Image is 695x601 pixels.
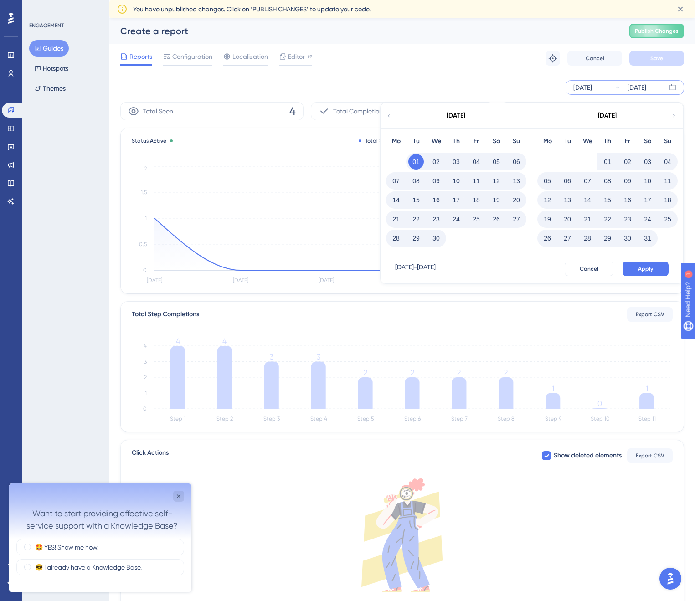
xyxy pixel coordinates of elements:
[147,277,162,283] tspan: [DATE]
[448,154,464,170] button: 03
[395,262,436,276] div: [DATE] - [DATE]
[509,192,524,208] button: 20
[618,136,638,147] div: Fr
[222,337,227,345] tspan: 4
[537,136,557,147] div: Mo
[216,416,233,422] tspan: Step 2
[448,173,464,189] button: 10
[620,211,635,227] button: 23
[540,231,555,246] button: 26
[457,368,461,377] tspan: 2
[319,277,334,283] tspan: [DATE]
[29,40,69,57] button: Guides
[468,154,484,170] button: 04
[129,51,152,62] span: Reports
[660,192,675,208] button: 18
[660,173,675,189] button: 11
[288,51,305,62] span: Editor
[357,416,374,422] tspan: Step 5
[638,265,653,272] span: Apply
[120,25,607,37] div: Create a report
[600,231,615,246] button: 29
[133,4,371,15] span: You have unpublished changes. Click on ‘PUBLISH CHANGES’ to update your code.
[489,192,504,208] button: 19
[386,136,406,147] div: Mo
[145,215,147,221] tspan: 1
[446,136,466,147] div: Th
[132,447,169,464] span: Click Actions
[552,384,554,393] tspan: 1
[640,154,655,170] button: 03
[176,337,180,345] tspan: 4
[428,192,444,208] button: 16
[646,384,648,393] tspan: 1
[560,211,575,227] button: 20
[660,154,675,170] button: 04
[658,136,678,147] div: Su
[627,307,673,322] button: Export CSV
[468,211,484,227] button: 25
[468,192,484,208] button: 18
[629,51,684,66] button: Save
[9,483,191,592] iframe: UserGuiding Survey
[591,416,610,422] tspan: Step 10
[270,353,273,361] tspan: 3
[408,154,424,170] button: 01
[170,416,185,422] tspan: Step 1
[580,211,595,227] button: 21
[411,368,414,377] tspan: 2
[489,154,504,170] button: 05
[150,138,166,144] span: Active
[638,136,658,147] div: Sa
[540,211,555,227] button: 19
[144,343,147,349] tspan: 4
[640,231,655,246] button: 31
[144,374,147,380] tspan: 2
[509,154,524,170] button: 06
[489,173,504,189] button: 12
[388,211,404,227] button: 21
[554,450,622,461] span: Show deleted elements
[359,137,392,144] div: Total Seen
[141,189,147,195] tspan: 1.5
[489,211,504,227] button: 26
[426,136,446,147] div: We
[408,231,424,246] button: 29
[600,211,615,227] button: 22
[540,173,555,189] button: 05
[620,173,635,189] button: 09
[540,192,555,208] button: 12
[560,173,575,189] button: 06
[657,565,684,592] iframe: UserGuiding AI Assistant Launcher
[580,173,595,189] button: 07
[364,368,367,377] tspan: 2
[139,241,147,247] tspan: 0.5
[565,262,613,276] button: Cancel
[21,2,57,13] span: Need Help?
[447,110,465,121] div: [DATE]
[640,211,655,227] button: 24
[600,154,615,170] button: 01
[600,192,615,208] button: 15
[428,173,444,189] button: 09
[486,136,506,147] div: Sa
[428,154,444,170] button: 02
[573,82,592,93] div: [DATE]
[448,211,464,227] button: 24
[620,154,635,170] button: 02
[29,80,71,97] button: Themes
[143,267,147,273] tspan: 0
[627,448,673,463] button: Export CSV
[650,55,663,62] span: Save
[628,82,646,93] div: [DATE]
[448,192,464,208] button: 17
[263,416,280,422] tspan: Step 3
[388,173,404,189] button: 07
